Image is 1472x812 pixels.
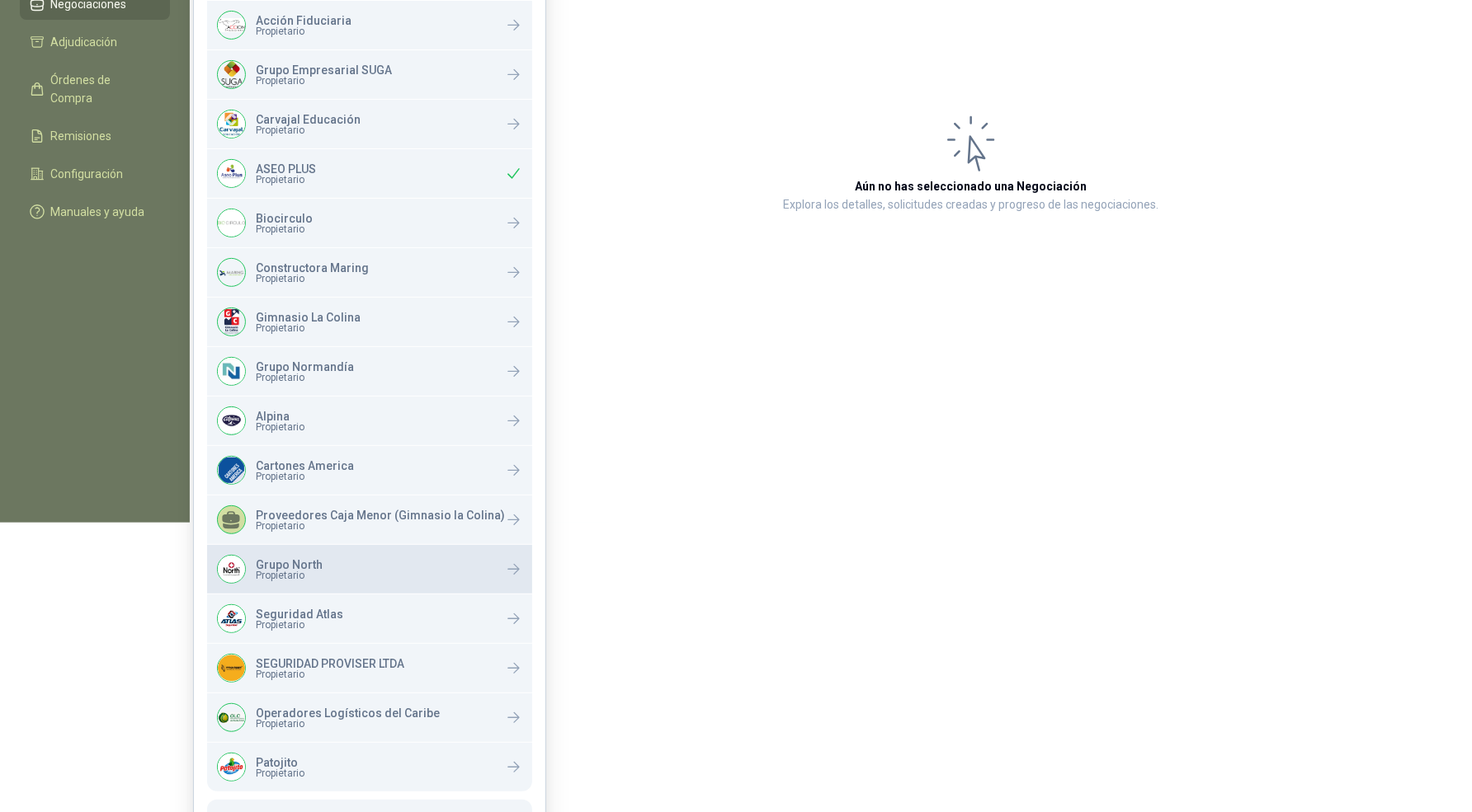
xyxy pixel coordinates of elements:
span: Propietario [256,620,343,630]
img: Company Logo [218,556,245,583]
img: Company Logo [218,259,245,286]
a: Company LogoGrupo NorthPropietario [207,545,532,594]
span: Adjudicación [51,33,118,51]
a: Company LogoCarvajal EducaciónPropietario [207,100,532,148]
p: Operadores Logísticos del Caribe [256,707,440,719]
a: Company LogoOperadores Logísticos del CaribePropietario [207,693,532,742]
span: Propietario [256,323,361,333]
a: Company LogoGrupo Empresarial SUGAPropietario [207,50,532,99]
p: Alpina [256,411,304,422]
img: Company Logo [218,61,245,88]
a: Company LogoCartones AmericaPropietario [207,446,532,495]
span: Propietario [256,373,354,383]
p: Grupo Empresarial SUGA [256,64,392,76]
a: Company LogoPatojitoPropietario [207,743,532,791]
span: Propietario [256,570,323,580]
p: Explora los detalles, solicitudes creadas y progreso de las negociaciones. [784,195,1159,215]
a: Manuales y ayuda [20,196,170,228]
a: Company LogoAcción FiduciariaPropietario [207,1,532,49]
a: Company LogoSeguridad AtlasPropietario [207,594,532,643]
p: Carvajal Educación [256,114,361,125]
div: Company LogoASEO PLUSPropietario [207,149,532,198]
img: Company Logo [218,308,245,336]
p: Acción Fiduciaria [256,15,351,26]
img: Company Logo [218,110,245,138]
span: Propietario [256,175,316,185]
span: Propietario [256,274,369,284]
span: Órdenes de Compra [51,71,154,107]
img: Company Logo [218,209,245,237]
a: Company LogoGimnasio La ColinaPropietario [207,298,532,346]
span: Propietario [256,224,313,234]
p: Gimnasio La Colina [256,312,361,323]
p: SEGURIDAD PROVISER LTDA [256,658,404,669]
p: Constructora Maring [256,262,369,274]
span: Remisiones [51,127,112,145]
img: Company Logo [218,407,245,434]
span: Propietario [256,768,304,778]
img: Company Logo [218,358,245,385]
a: Company LogoAlpinaPropietario [207,397,532,445]
p: Grupo North [256,559,323,570]
p: Cartones America [256,460,354,472]
img: Company Logo [218,160,245,187]
img: Company Logo [218,655,245,682]
span: Propietario [256,472,354,481]
p: Grupo Normandía [256,361,354,373]
a: Company LogoGrupo NormandíaPropietario [207,347,532,396]
span: Propietario [256,125,361,135]
span: Manuales y ayuda [51,203,145,221]
p: Patojito [256,757,304,768]
span: Propietario [256,26,351,36]
p: Biocirculo [256,213,313,224]
h3: Aún no has seleccionado una Negociación [856,177,1087,195]
img: Company Logo [218,605,245,632]
span: Propietario [256,669,404,679]
span: Configuración [51,165,124,183]
a: Company LogoConstructora MaringPropietario [207,248,532,297]
span: Propietario [256,76,392,86]
a: Configuración [20,158,170,190]
a: Company LogoBiocirculoPropietario [207,199,532,247]
img: Company Logo [218,753,245,781]
span: Propietario [256,719,440,729]
p: Seguridad Atlas [256,608,343,620]
img: Company Logo [218,12,245,39]
a: Company LogoSEGURIDAD PROVISER LTDAPropietario [207,644,532,692]
a: Remisiones [20,120,170,152]
img: Company Logo [218,704,245,731]
a: Proveedores Caja Menor (Gimnasio la Colina)Propietario [207,495,532,544]
a: Adjudicación [20,26,170,58]
a: Órdenes de Compra [20,64,170,114]
p: Proveedores Caja Menor (Gimnasio la Colina) [256,509,505,521]
img: Company Logo [218,457,245,484]
p: ASEO PLUS [256,163,316,175]
span: Propietario [256,521,505,531]
span: Propietario [256,422,304,432]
